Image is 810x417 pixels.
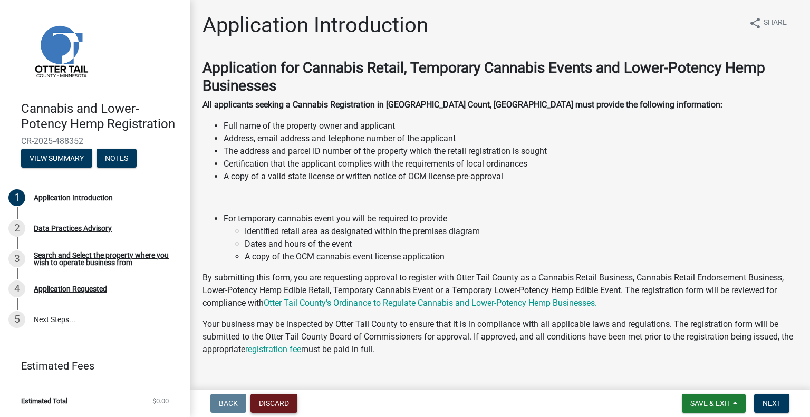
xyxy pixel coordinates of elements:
span: CR-2025-488352 [21,136,169,146]
wm-modal-confirm: Summary [21,154,92,163]
div: 2 [8,220,25,237]
div: Application Introduction [34,194,113,201]
span: $0.00 [152,397,169,404]
p: By submitting this form, you are requesting approval to register with Otter Tail County as a Cann... [202,271,797,309]
p: A copy of a valid state license or written notice of OCM license pre-approval [224,170,797,183]
div: 4 [8,280,25,297]
div: 5 [8,311,25,328]
h1: Application Introduction [202,13,428,38]
li: A copy of the OCM cannabis event license application [245,250,797,263]
button: Next [754,394,789,413]
div: 3 [8,250,25,267]
span: Estimated Total [21,397,67,404]
span: Back [219,399,238,408]
a: Otter Tail County's Ordinance to Regulate Cannabis and Lower-Potency Hemp Businesses. [264,298,597,308]
span: Share [764,17,787,30]
wm-modal-confirm: Notes [97,154,137,163]
a: registration fee [245,344,301,354]
div: Application Requested [34,285,107,293]
div: Data Practices Advisory [34,225,112,232]
i: share [749,17,761,30]
button: Notes [97,149,137,168]
li: For temporary cannabis event you will be required to provide [224,212,797,263]
div: Search and Select the property where you wish to operate business from [34,251,173,266]
div: 1 [8,189,25,206]
li: The address and parcel ID number of the property which the retail registration is sought [224,145,797,158]
img: Otter Tail County, Minnesota [21,11,100,90]
p: Your business may be inspected by Otter Tail County to ensure that it is in compliance with all a... [202,318,797,356]
span: Save & Exit [690,399,731,408]
li: Certification that the applicant complies with the requirements of local ordinances [224,158,797,170]
button: Save & Exit [682,394,746,413]
button: Discard [250,394,297,413]
strong: All applicants seeking a Cannabis Registration in [GEOGRAPHIC_DATA] Count, [GEOGRAPHIC_DATA] must... [202,100,722,110]
a: Estimated Fees [8,355,173,376]
li: Full name of the property owner and applicant [224,120,797,132]
button: shareShare [740,13,795,33]
button: View Summary [21,149,92,168]
li: Identified retail area as designated within the premises diagram [245,225,797,238]
strong: Application for Cannabis Retail, Temporary Cannabis Events and Lower-Potency Hemp Businesses [202,59,765,94]
li: Dates and hours of the event [245,238,797,250]
h4: Cannabis and Lower-Potency Hemp Registration [21,101,181,132]
button: Back [210,394,246,413]
li: Address, email address and telephone number of the applicant [224,132,797,145]
span: Next [763,399,781,408]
